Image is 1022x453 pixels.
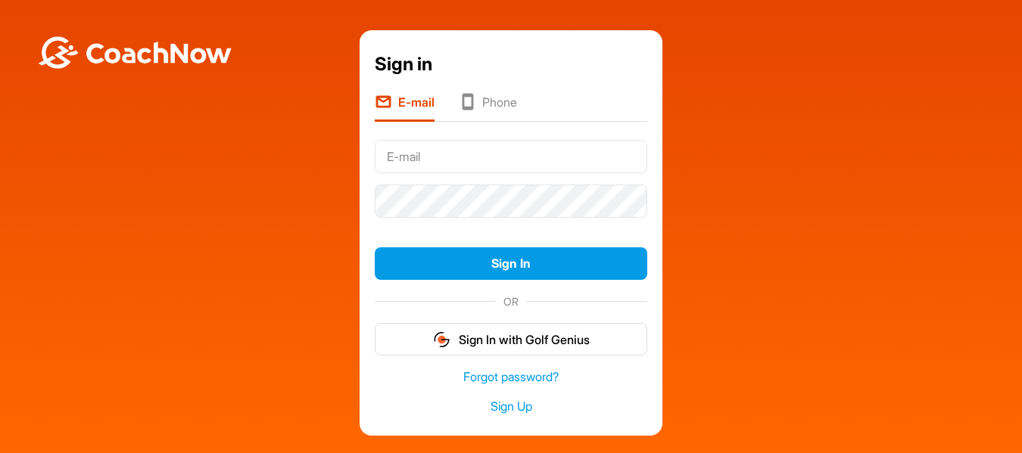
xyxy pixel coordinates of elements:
span: OR [496,293,526,309]
li: Phone [459,93,517,122]
button: Sign In with Golf Genius [375,323,647,355]
input: E-mail [375,140,647,173]
li: E-mail [375,93,435,122]
a: Sign Up [375,398,647,415]
button: Sign In [375,247,647,280]
a: Forgot password? [375,368,647,386]
img: BwLJSsUCoWCh5upNqxVrqldRgqLPVwmV24tXu5FoVAoFEpwwqQ3VIfuoInZCoVCoTD4vwADAC3ZFMkVEQFDAAAAAElFTkSuQmCC [36,36,233,69]
img: gg_logo [432,330,451,349]
div: Sign in [375,51,647,78]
